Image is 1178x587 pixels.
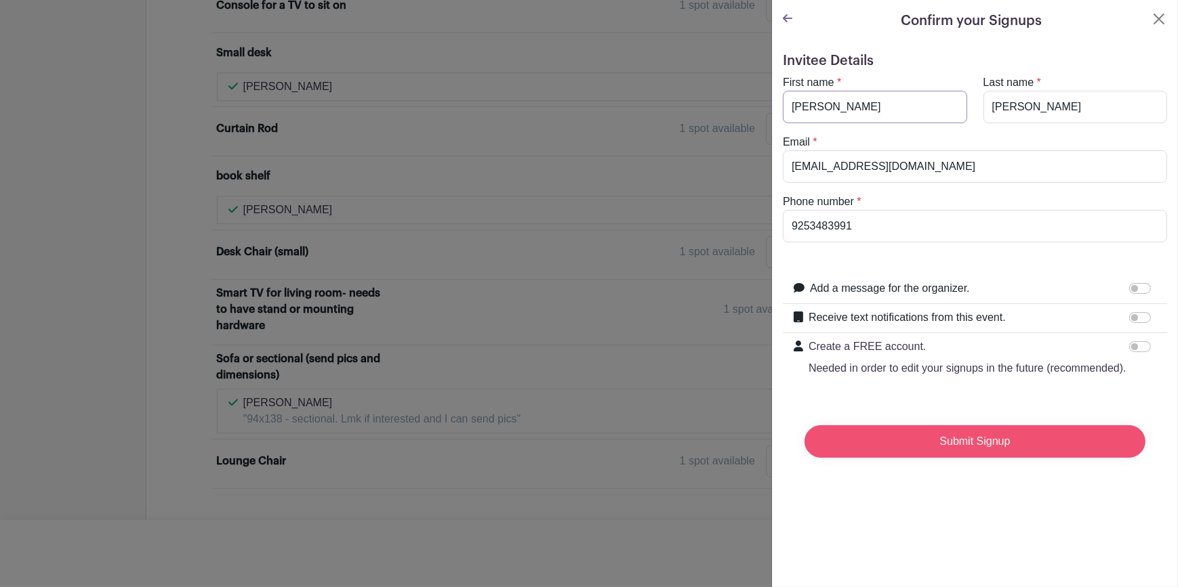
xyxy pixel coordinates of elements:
h5: Invitee Details [783,53,1167,69]
label: First name [783,74,834,91]
p: Needed in order to edit your signups in the future (recommended). [809,360,1126,376]
label: Email [783,134,810,150]
button: Close [1151,11,1167,27]
label: Last name [983,74,1034,91]
h5: Confirm your Signups [901,11,1042,31]
label: Add a message for the organizer. [810,280,970,297]
input: Submit Signup [805,425,1145,458]
label: Receive text notifications from this event. [809,309,1006,326]
label: Phone number [783,194,854,210]
p: Create a FREE account. [809,339,1126,355]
